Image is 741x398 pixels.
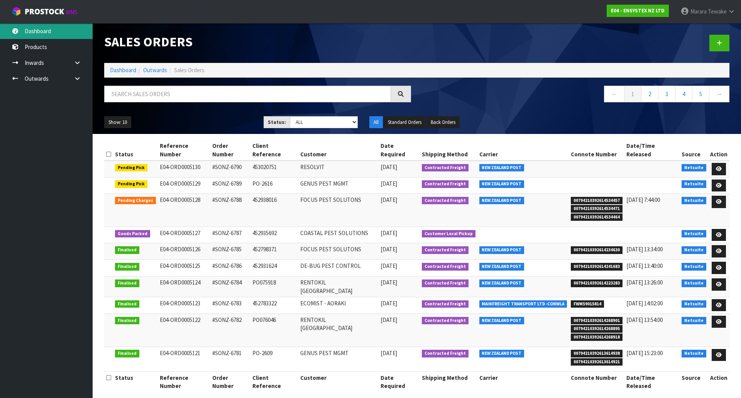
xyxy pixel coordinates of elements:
[250,276,298,297] td: PO075918
[25,7,64,17] span: ProStock
[115,180,147,188] span: Pending Pick
[210,347,250,371] td: #SONZ-6781
[250,243,298,260] td: 452798371
[569,372,624,392] th: Connote Number
[250,372,298,392] th: Client Reference
[381,300,397,307] span: [DATE]
[250,347,298,371] td: PO-2609
[143,66,167,74] a: Outwards
[104,116,131,129] button: Show: 10
[158,297,210,313] td: E04-ORD0005123
[210,372,250,392] th: Order Number
[682,164,706,172] span: Netsuite
[115,197,156,205] span: Pending Charges
[422,350,469,357] span: Contracted Freight
[115,317,139,325] span: Finalised
[708,372,729,392] th: Action
[422,164,469,172] span: Contracted Freight
[210,140,250,161] th: Order Number
[298,161,379,177] td: RESOLVIT
[422,197,469,205] span: Contracted Freight
[680,140,708,161] th: Source
[250,177,298,194] td: PO-2616
[250,227,298,243] td: 452935692
[158,194,210,227] td: E04-ORD0005128
[381,316,397,323] span: [DATE]
[104,86,391,102] input: Search sales orders
[571,205,623,213] span: 00794210392614534471
[682,300,706,308] span: Netsuite
[158,243,210,260] td: E04-ORD0005126
[210,177,250,194] td: #SONZ-6789
[571,300,604,308] span: FWM59015814
[115,246,139,254] span: Finalised
[268,119,286,125] strong: Status:
[422,317,469,325] span: Contracted Freight
[420,372,477,392] th: Shipping Method
[298,347,379,371] td: GENUS PEST MGMT
[479,300,567,308] span: MAINFREIGHT TRANSPORT LTD -CONWLA
[571,358,623,366] span: 00794210392613614921
[682,279,706,287] span: Netsuite
[298,276,379,297] td: RENTOKIL [GEOGRAPHIC_DATA]
[571,350,623,357] span: 00794210392613614938
[379,140,420,161] th: Date Required
[210,297,250,313] td: #SONZ-6783
[158,177,210,194] td: E04-ORD0005129
[158,372,210,392] th: Reference Number
[381,246,397,253] span: [DATE]
[210,243,250,260] td: #SONZ-6785
[298,313,379,347] td: RENTOKIL [GEOGRAPHIC_DATA]
[422,300,469,308] span: Contracted Freight
[298,297,379,313] td: ECOMIST - AORAKI
[708,8,727,15] span: Tewake
[113,140,158,161] th: Status
[381,180,397,187] span: [DATE]
[115,300,139,308] span: Finalised
[477,140,569,161] th: Carrier
[626,300,663,307] span: [DATE] 14:02:00
[115,164,147,172] span: Pending Pick
[381,196,397,203] span: [DATE]
[692,86,709,102] a: 5
[682,350,706,357] span: Netsuite
[369,116,383,129] button: All
[381,279,397,286] span: [DATE]
[682,263,706,271] span: Netsuite
[479,164,524,172] span: NEW ZEALAND POST
[626,246,663,253] span: [DATE] 13:34:00
[479,317,524,325] span: NEW ZEALAND POST
[569,140,624,161] th: Connote Number
[423,86,729,105] nav: Page navigation
[571,197,623,205] span: 00794210392614534457
[158,227,210,243] td: E04-ORD0005127
[115,263,139,271] span: Finalised
[571,317,623,325] span: 00794210392614268901
[250,161,298,177] td: 453020751
[250,297,298,313] td: 452783322
[624,372,680,392] th: Date/Time Released
[604,86,624,102] a: ←
[709,86,729,102] a: →
[115,350,139,357] span: Finalised
[479,180,524,188] span: NEW ZEALAND POST
[298,227,379,243] td: COASTAL PEST SOLUTIONS
[381,349,397,357] span: [DATE]
[158,161,210,177] td: E04-ORD0005130
[298,194,379,227] td: FOCUS PEST SOLUTONS
[682,317,706,325] span: Netsuite
[210,194,250,227] td: #SONZ-6788
[690,8,707,15] span: Marara
[110,66,136,74] a: Dashboard
[298,372,379,392] th: Customer
[571,213,623,221] span: 00794210392614534464
[379,372,420,392] th: Date Required
[174,66,205,74] span: Sales Orders
[626,196,660,203] span: [DATE] 7:44:00
[607,5,669,17] a: E04 - ENSYSTEX NZ LTD
[381,229,397,237] span: [DATE]
[479,279,524,287] span: NEW ZEALAND POST
[210,161,250,177] td: #SONZ-6790
[611,7,665,14] strong: E04 - ENSYSTEX NZ LTD
[479,197,524,205] span: NEW ZEALAND POST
